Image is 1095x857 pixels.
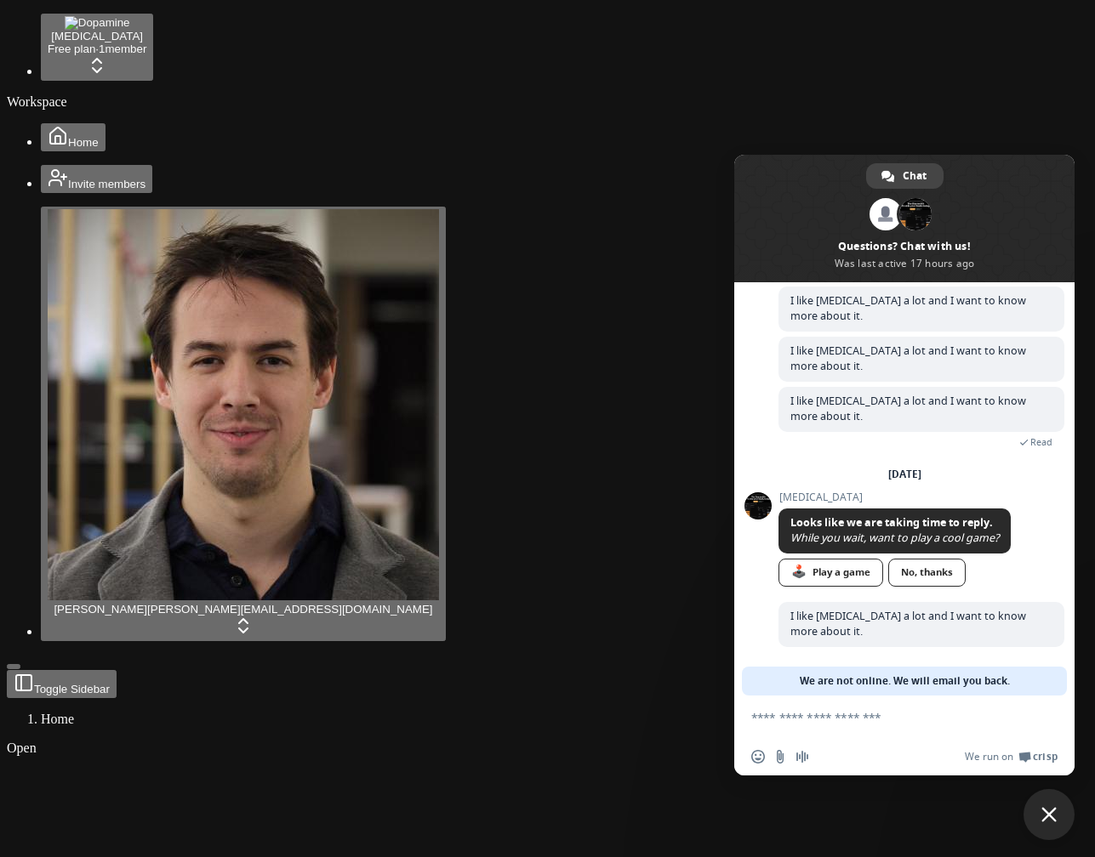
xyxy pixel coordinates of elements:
span: While you wait, want to play a cool game? [790,531,999,545]
span: 🕹️ [791,565,807,578]
span: [MEDICAL_DATA] [778,491,1011,503]
button: Toggle Sidebar [7,664,20,669]
button: Home [41,123,106,151]
span: Send a file [773,750,787,763]
span: Chat [903,163,927,189]
span: [PERSON_NAME] [54,603,147,616]
span: Open [7,741,37,755]
button: Invite members [41,165,152,193]
span: Toggle Sidebar [34,683,110,695]
span: Crisp [1033,750,1058,763]
nav: breadcrumb [7,712,1088,727]
div: Close chat [1024,789,1075,840]
span: I like [MEDICAL_DATA] a lot and I want to know more about it. [790,293,1026,323]
span: Home [68,136,99,149]
button: Toggle Sidebar [7,670,117,698]
span: I like [MEDICAL_DATA] a lot and I want to know more about it. [790,609,1026,638]
div: No, thanks [888,559,966,587]
a: Invite members [41,176,152,190]
span: [PERSON_NAME][EMAIL_ADDRESS][DOMAIN_NAME] [147,603,433,616]
a: Home [41,134,106,149]
div: Free plan · 1 member [48,43,146,55]
div: Workspace [7,94,1088,110]
span: We are not online. We will email you back. [800,667,1010,695]
div: [DATE] [888,469,921,480]
button: Jonathan Beurel[PERSON_NAME][PERSON_NAME][EMAIL_ADDRESS][DOMAIN_NAME] [41,207,446,641]
span: Looks like we are taking time to reply. [790,515,993,530]
span: Audio message [796,750,809,763]
span: We run on [965,750,1013,763]
img: Jonathan Beurel [48,209,439,600]
img: Dopamine [65,16,130,30]
div: [MEDICAL_DATA] [48,30,146,43]
textarea: Compose your message... [751,710,1020,725]
span: Home [41,712,74,726]
span: I like [MEDICAL_DATA] a lot and I want to know more about it. [790,343,1026,373]
span: Read [1030,436,1052,448]
span: Insert an emoji [751,750,765,763]
a: We run onCrisp [965,750,1058,763]
div: Play a game [778,559,883,587]
span: I like [MEDICAL_DATA] a lot and I want to know more about it. [790,394,1026,423]
span: Invite members [68,178,145,190]
button: Dopamine[MEDICAL_DATA]Free plan·1member [41,14,153,81]
div: Chat [866,163,944,189]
